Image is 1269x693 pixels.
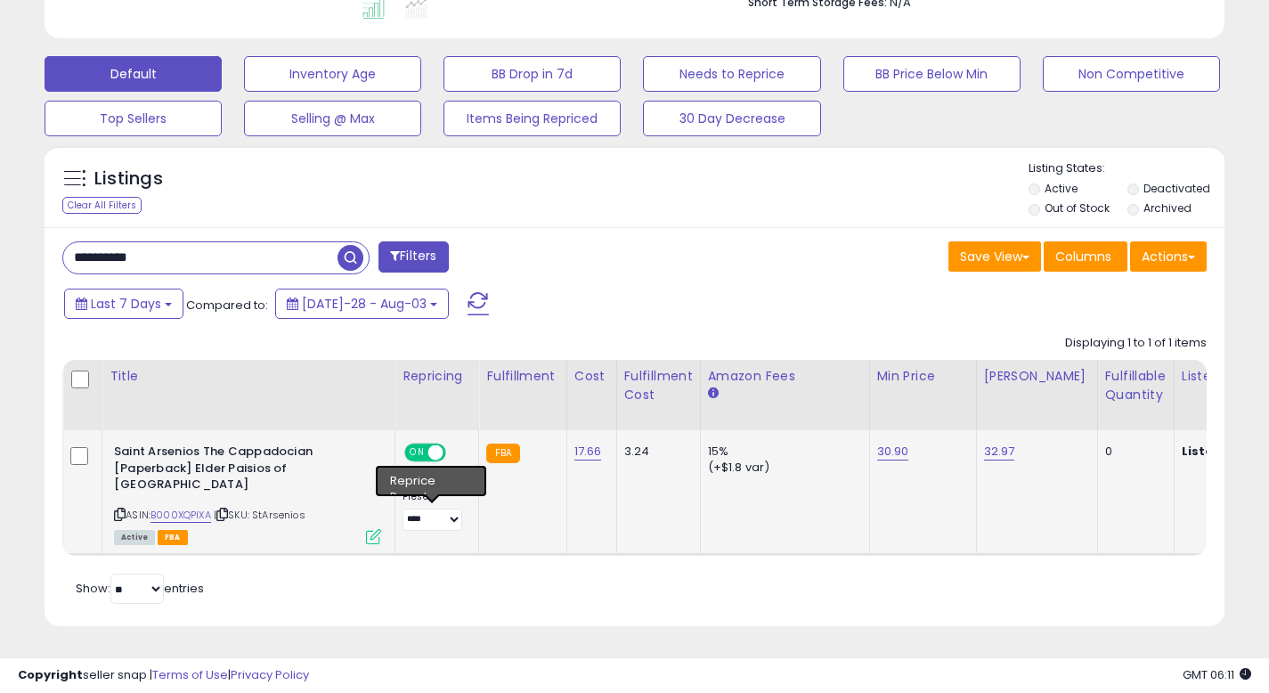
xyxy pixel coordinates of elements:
p: Listing States: [1029,160,1224,177]
span: | SKU: StArsenios [214,508,305,522]
label: Out of Stock [1045,200,1110,216]
span: FBA [158,530,188,545]
div: seller snap | | [18,667,309,684]
div: Amazon Fees [708,367,862,386]
div: 15% [708,444,856,460]
div: Title [110,367,387,386]
label: Deactivated [1143,181,1210,196]
button: Columns [1044,241,1127,272]
div: Displaying 1 to 1 of 1 items [1065,335,1207,352]
button: Save View [948,241,1041,272]
h5: Listings [94,167,163,192]
div: Fulfillable Quantity [1105,367,1167,404]
span: Compared to: [186,297,268,314]
div: Amazon AI [403,471,465,487]
span: Columns [1055,248,1111,265]
label: Archived [1143,200,1192,216]
button: Filters [378,241,448,273]
b: Listed Price: [1182,443,1263,460]
button: Non Competitive [1043,56,1220,92]
div: Clear All Filters [62,197,142,214]
div: 0 [1105,444,1160,460]
button: Items Being Repriced [443,101,621,136]
button: BB Drop in 7d [443,56,621,92]
button: Last 7 Days [64,289,183,319]
div: ASIN: [114,444,381,542]
div: Fulfillment Cost [624,367,693,404]
a: 30.90 [877,443,909,461]
span: Last 7 Days [91,295,161,313]
b: Saint Arsenios The Cappadocian [Paperback] Elder Paisios of [GEOGRAPHIC_DATA] [114,444,330,498]
button: Inventory Age [244,56,421,92]
span: Show: entries [76,580,204,597]
div: 3.24 [624,444,687,460]
button: 30 Day Decrease [643,101,820,136]
a: 17.66 [574,443,602,461]
div: (+$1.8 var) [708,460,856,476]
button: Top Sellers [45,101,222,136]
div: [PERSON_NAME] [984,367,1090,386]
button: Needs to Reprice [643,56,820,92]
label: Active [1045,181,1078,196]
button: Selling @ Max [244,101,421,136]
div: Cost [574,367,609,386]
strong: Copyright [18,666,83,683]
a: Privacy Policy [231,666,309,683]
small: FBA [486,444,519,463]
span: 2025-08-12 06:11 GMT [1183,666,1251,683]
span: [DATE]-28 - Aug-03 [302,295,427,313]
div: Min Price [877,367,969,386]
div: Fulfillment [486,367,558,386]
button: [DATE]-28 - Aug-03 [275,289,449,319]
span: OFF [443,445,472,461]
button: Actions [1130,241,1207,272]
a: 32.97 [984,443,1015,461]
div: Repricing [403,367,471,386]
a: Terms of Use [152,666,228,683]
button: Default [45,56,222,92]
div: Preset: [403,491,465,531]
small: Amazon Fees. [708,386,719,402]
span: ON [406,445,428,461]
button: BB Price Below Min [843,56,1021,92]
a: B000XQPIXA [150,508,211,523]
span: All listings currently available for purchase on Amazon [114,530,155,545]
